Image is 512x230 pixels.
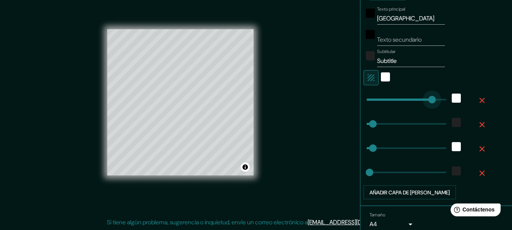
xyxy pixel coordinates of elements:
[370,189,450,196] font: Añadir capa de [PERSON_NAME]
[452,142,461,151] button: blanco
[366,51,375,60] button: color-222222
[445,200,504,222] iframe: Lanzador de widgets de ayuda
[370,220,377,228] font: A4
[241,163,250,172] button: Activar o desactivar atribución
[308,218,401,226] a: [EMAIL_ADDRESS][DOMAIN_NAME]
[452,94,461,103] button: blanco
[377,6,405,12] font: Texto principal
[370,212,385,218] font: Tamaño
[366,9,375,18] button: negro
[363,185,456,200] button: Añadir capa de [PERSON_NAME]
[107,218,308,226] font: Si tiene algún problema, sugerencia o inquietud, envíe un correo electrónico a
[366,30,375,39] button: negro
[381,72,390,81] button: blanco
[452,118,461,127] button: color-222222
[452,166,461,175] button: color-222222
[377,49,396,55] font: Subtitular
